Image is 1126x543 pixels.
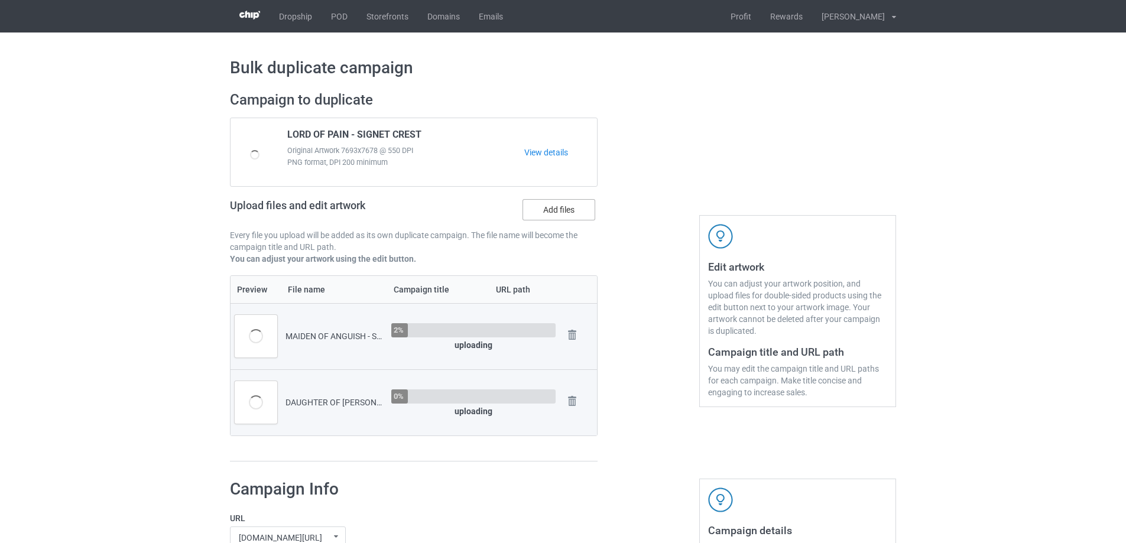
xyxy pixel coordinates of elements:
[564,327,580,343] img: svg+xml;base64,PD94bWwgdmVyc2lvbj0iMS4wIiBlbmNvZGluZz0iVVRGLTgiPz4KPHN2ZyB3aWR0aD0iMjhweCIgaGVpZ2...
[230,229,598,253] p: Every file you upload will be added as its own duplicate campaign. The file name will become the ...
[230,512,581,524] label: URL
[230,199,450,221] h2: Upload files and edit artwork
[708,224,733,249] img: svg+xml;base64,PD94bWwgdmVyc2lvbj0iMS4wIiBlbmNvZGluZz0iVVRGLTgiPz4KPHN2ZyB3aWR0aD0iNDJweCIgaGVpZ2...
[394,326,404,334] div: 2%
[489,276,560,303] th: URL path
[239,534,322,542] div: [DOMAIN_NAME][URL]
[287,129,421,145] span: LORD OF PAIN - SIGNET CREST
[285,330,383,342] div: MAIDEN OF ANGUISH - SIGNET CREST.png
[230,57,896,79] h1: Bulk duplicate campaign
[523,199,595,220] label: Add files
[391,339,556,351] div: uploading
[231,276,281,303] th: Preview
[230,91,598,109] h2: Campaign to duplicate
[230,479,581,500] h1: Campaign Info
[708,524,887,537] h3: Campaign details
[387,276,489,303] th: Campaign title
[708,487,733,512] img: svg+xml;base64,PD94bWwgdmVyc2lvbj0iMS4wIiBlbmNvZGluZz0iVVRGLTgiPz4KPHN2ZyB3aWR0aD0iNDJweCIgaGVpZ2...
[230,254,416,264] b: You can adjust your artwork using the edit button.
[708,278,887,337] div: You can adjust your artwork position, and upload files for double-sided products using the edit b...
[394,392,404,400] div: 0%
[285,396,383,408] div: DAUGHTER OF [PERSON_NAME] - SIGNET CREST.png
[812,2,885,31] div: [PERSON_NAME]
[239,11,260,19] img: 3d383065fc803cdd16c62507c020ddf8.png
[708,345,887,359] h3: Campaign title and URL path
[287,157,524,168] span: PNG format, DPI 200 minimum
[564,393,580,409] img: svg+xml;base64,PD94bWwgdmVyc2lvbj0iMS4wIiBlbmNvZGluZz0iVVRGLTgiPz4KPHN2ZyB3aWR0aD0iMjhweCIgaGVpZ2...
[391,405,556,417] div: uploading
[708,363,887,398] div: You may edit the campaign title and URL paths for each campaign. Make title concise and engaging ...
[281,276,387,303] th: File name
[524,147,597,158] a: View details
[708,260,887,274] h3: Edit artwork
[287,145,524,157] span: Original Artwork 7693x7678 @ 550 DPI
